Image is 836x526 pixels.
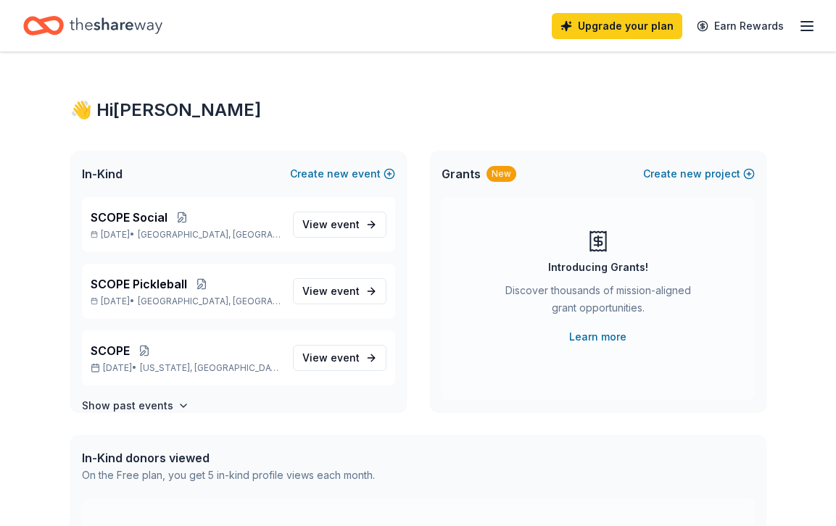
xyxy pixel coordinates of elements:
[500,282,697,322] div: Discover thousands of mission-aligned grant opportunities.
[302,216,360,233] span: View
[302,283,360,300] span: View
[442,165,481,183] span: Grants
[138,229,281,241] span: [GEOGRAPHIC_DATA], [GEOGRAPHIC_DATA]
[91,275,187,293] span: SCOPE Pickleball
[138,296,281,307] span: [GEOGRAPHIC_DATA], [GEOGRAPHIC_DATA]
[82,397,173,414] h4: Show past events
[82,165,123,183] span: In-Kind
[91,209,167,226] span: SCOPE Social
[487,166,516,182] div: New
[91,342,130,359] span: SCOPE
[82,467,375,484] div: On the Free plan, you get 5 in-kind profile views each month.
[552,13,682,39] a: Upgrade your plan
[290,165,395,183] button: Createnewevent
[643,165,755,183] button: Createnewproject
[688,13,792,39] a: Earn Rewards
[331,285,360,297] span: event
[293,212,386,238] a: View event
[91,296,281,307] p: [DATE] •
[548,259,648,276] div: Introducing Grants!
[293,345,386,371] a: View event
[302,349,360,367] span: View
[23,9,162,43] a: Home
[91,362,281,374] p: [DATE] •
[680,165,702,183] span: new
[70,99,766,122] div: 👋 Hi [PERSON_NAME]
[293,278,386,304] a: View event
[91,229,281,241] p: [DATE] •
[327,165,349,183] span: new
[82,449,375,467] div: In-Kind donors viewed
[331,218,360,230] span: event
[82,397,189,414] button: Show past events
[140,362,281,374] span: [US_STATE], [GEOGRAPHIC_DATA]
[569,328,626,346] a: Learn more
[331,351,360,364] span: event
